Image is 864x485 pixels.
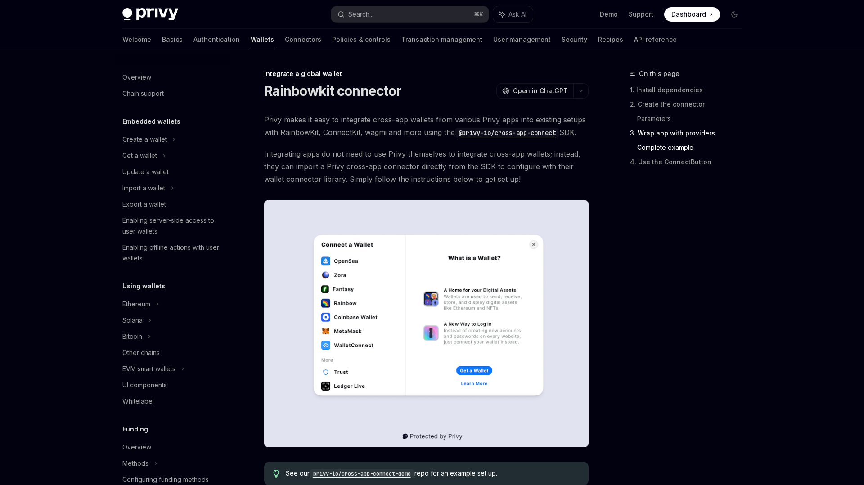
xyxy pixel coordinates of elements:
a: Complete example [637,140,749,155]
a: Authentication [193,29,240,50]
a: Transaction management [401,29,482,50]
a: Welcome [122,29,151,50]
button: Search...⌘K [331,6,489,22]
a: 2. Create the connector [630,97,749,112]
a: 1. Install dependencies [630,83,749,97]
a: Security [562,29,587,50]
code: @privy-io/cross-app-connect [455,128,559,138]
a: UI components [115,377,230,393]
a: Chain support [115,85,230,102]
span: See our repo for an example set up. [286,469,580,478]
a: Other chains [115,345,230,361]
div: EVM smart wallets [122,364,175,374]
h5: Funding [122,424,148,435]
a: Support [629,10,653,19]
a: Whitelabel [115,393,230,409]
div: Update a wallet [122,166,169,177]
span: Open in ChatGPT [513,86,568,95]
svg: Tip [273,470,279,478]
h5: Using wallets [122,281,165,292]
div: Other chains [122,347,160,358]
button: Ask AI [493,6,533,22]
a: API reference [634,29,677,50]
a: @privy-io/cross-app-connect [455,128,559,137]
span: Privy makes it easy to integrate cross-app wallets from various Privy apps into existing setups w... [264,113,589,139]
h1: Rainbowkit connector [264,83,401,99]
a: Enabling server-side access to user wallets [115,212,230,239]
div: Import a wallet [122,183,165,193]
div: Whitelabel [122,396,154,407]
div: Solana [122,315,143,326]
div: Configuring funding methods [122,474,209,485]
div: Integrate a global wallet [264,69,589,78]
a: 4. Use the ConnectButton [630,155,749,169]
a: Basics [162,29,183,50]
a: Demo [600,10,618,19]
a: Recipes [598,29,623,50]
a: User management [493,29,551,50]
div: Overview [122,442,151,453]
img: dark logo [122,8,178,21]
span: Dashboard [671,10,706,19]
span: On this page [639,68,679,79]
span: ⌘ K [474,11,483,18]
a: Wallets [251,29,274,50]
a: Parameters [637,112,749,126]
a: Policies & controls [332,29,391,50]
a: Overview [115,439,230,455]
code: privy-io/cross-app-connect-demo [310,469,414,478]
a: privy-io/cross-app-connect-demo [310,469,414,477]
h5: Embedded wallets [122,116,180,127]
div: Ethereum [122,299,150,310]
div: Get a wallet [122,150,157,161]
div: Search... [348,9,373,20]
div: Overview [122,72,151,83]
a: Export a wallet [115,196,230,212]
a: 3. Wrap app with providers [630,126,749,140]
img: The Rainbowkit connector [264,200,589,447]
a: Enabling offline actions with user wallets [115,239,230,266]
a: Dashboard [664,7,720,22]
span: Ask AI [508,10,526,19]
a: Update a wallet [115,164,230,180]
div: Export a wallet [122,199,166,210]
span: Integrating apps do not need to use Privy themselves to integrate cross-app wallets; instead, the... [264,148,589,185]
div: Bitcoin [122,331,142,342]
div: Chain support [122,88,164,99]
div: UI components [122,380,167,391]
div: Methods [122,458,148,469]
div: Enabling server-side access to user wallets [122,215,225,237]
button: Open in ChatGPT [496,83,573,99]
a: Connectors [285,29,321,50]
a: Overview [115,69,230,85]
button: Toggle dark mode [727,7,742,22]
div: Create a wallet [122,134,167,145]
div: Enabling offline actions with user wallets [122,242,225,264]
